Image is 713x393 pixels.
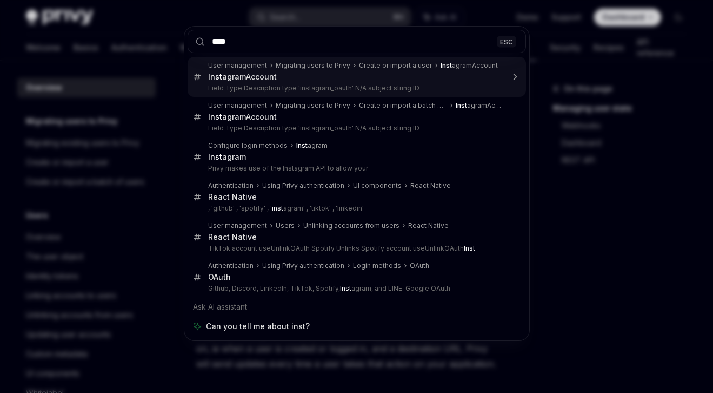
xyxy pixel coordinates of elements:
[208,261,254,270] div: Authentication
[359,101,447,110] div: Create or import a batch of users
[208,61,267,70] div: User management
[208,152,246,162] div: agram
[188,297,526,317] div: Ask AI assistant
[208,164,503,173] p: Privy makes use of the Instagram API to allow your
[464,244,475,252] b: Inst
[208,152,222,161] b: Inst
[353,181,402,190] div: UI components
[208,232,257,242] div: React Native
[208,284,503,293] p: Github, Discord, LinkedIn, TikTok, Spotify, agram, and LINE. Google OAuth
[208,84,503,93] p: Field Type Description type 'instagram_oauth' N/A subject string ID
[408,221,449,230] div: React Native
[456,101,467,109] b: Inst
[296,141,308,149] b: Inst
[208,112,222,121] b: Inst
[340,284,351,292] b: Inst
[208,244,503,253] p: TikTok account useUnlinkOAuth Spotify Unlinks Spotify account useUnlinkOAuth
[208,192,257,202] div: React Native
[208,204,503,213] p: , 'github' , 'spotify' , ' agram' , 'tiktok' , 'linkedin'
[208,272,231,282] div: OAuth
[208,72,222,81] b: Inst
[276,61,350,70] div: Migrating users to Privy
[262,261,344,270] div: Using Privy authentication
[497,36,516,47] div: ESC
[353,261,401,270] div: Login methods
[359,61,432,70] div: Create or import a user
[208,72,277,82] div: agramAccount
[276,101,350,110] div: Migrating users to Privy
[208,221,267,230] div: User management
[441,61,452,69] b: Inst
[410,181,451,190] div: React Native
[262,181,344,190] div: Using Privy authentication
[296,141,328,150] div: agram
[456,101,503,110] div: agramAccount
[276,221,295,230] div: Users
[441,61,498,70] div: agramAccount
[208,124,503,133] p: Field Type Description type 'instagram_oauth' N/A subject string ID
[272,204,283,212] b: inst
[208,141,288,150] div: Configure login methods
[303,221,399,230] div: Unlinking accounts from users
[208,181,254,190] div: Authentication
[410,261,429,270] div: OAuth
[206,321,310,332] span: Can you tell me about inst?
[208,112,277,122] div: agramAccount
[208,101,267,110] div: User management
